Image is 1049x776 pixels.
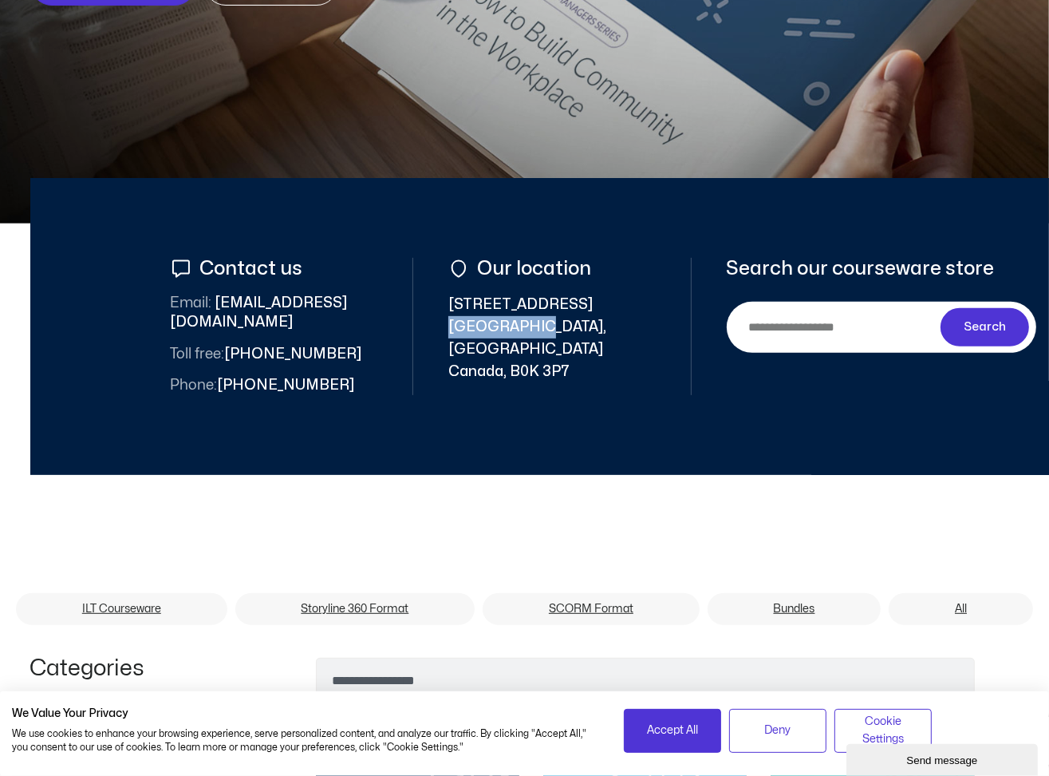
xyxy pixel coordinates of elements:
span: Contact us [195,258,302,279]
span: [PHONE_NUMBER] [171,345,362,364]
iframe: chat widget [846,741,1041,776]
span: Phone: [171,378,218,392]
span: Search our courseware store [727,258,995,279]
button: Search [941,308,1030,346]
a: All [889,593,1033,625]
h2: We Value Your Privacy [12,707,600,721]
span: Accept All [647,722,698,739]
a: Storyline 360 Format [235,593,475,625]
a: ILT Courseware [16,593,227,625]
span: Search [964,318,1006,337]
button: Accept all cookies [624,709,721,753]
span: [PHONE_NUMBER] [171,376,355,395]
nav: Menu [16,593,1033,630]
button: Deny all cookies [729,709,826,753]
span: Our location [473,258,591,279]
a: Bundles [708,593,881,625]
p: We use cookies to enhance your browsing experience, serve personalized content, and analyze our t... [12,727,600,754]
span: Toll free: [171,347,225,361]
button: Adjust cookie preferences [834,709,932,753]
span: [STREET_ADDRESS] [GEOGRAPHIC_DATA], [GEOGRAPHIC_DATA] Canada, B0K 3P7 [448,294,656,383]
span: Deny [765,722,791,739]
a: SCORM Format [483,593,700,625]
span: Email: [171,296,212,310]
span: [EMAIL_ADDRESS][DOMAIN_NAME] [171,294,378,332]
span: Cookie Settings [845,713,921,749]
h1: Categories [30,658,278,680]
